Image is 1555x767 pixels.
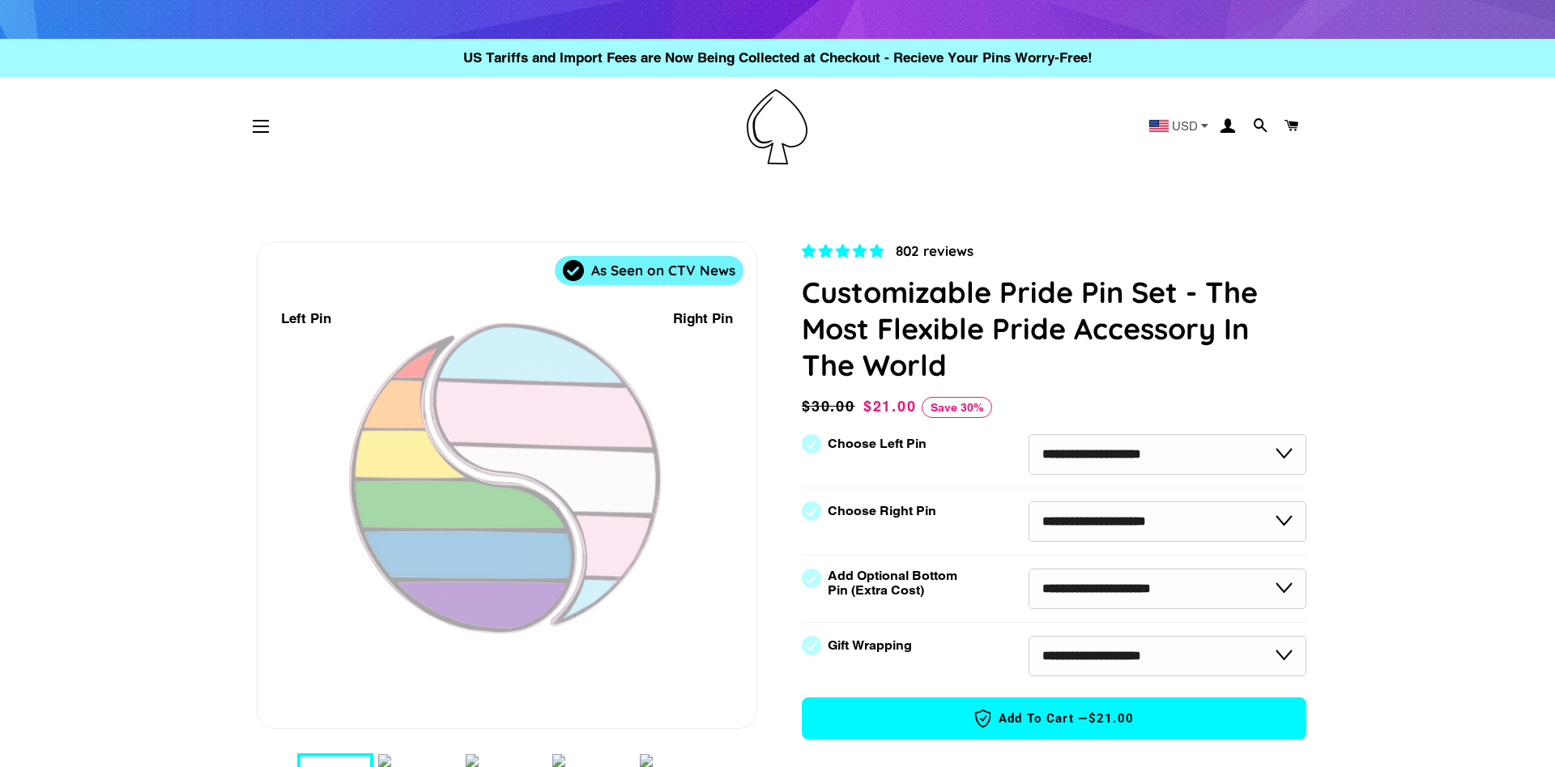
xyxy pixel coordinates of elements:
img: Pin-Ace [747,89,807,164]
div: Right Pin [673,308,733,330]
div: 1 / 7 [258,242,756,728]
span: $21.00 [1088,710,1135,727]
span: Add to Cart — [827,708,1281,729]
label: Choose Left Pin [828,437,927,451]
label: Choose Right Pin [828,504,936,518]
span: USD [1172,120,1198,132]
label: Add Optional Bottom Pin (Extra Cost) [828,569,964,598]
label: Gift Wrapping [828,638,912,653]
span: $30.00 [802,395,859,418]
span: 802 reviews [896,242,973,259]
h1: Customizable Pride Pin Set - The Most Flexible Pride Accessory In The World [802,274,1306,383]
span: $21.00 [863,398,917,415]
span: 4.83 stars [802,243,888,259]
span: Save 30% [922,397,992,418]
button: Add to Cart —$21.00 [802,697,1306,739]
